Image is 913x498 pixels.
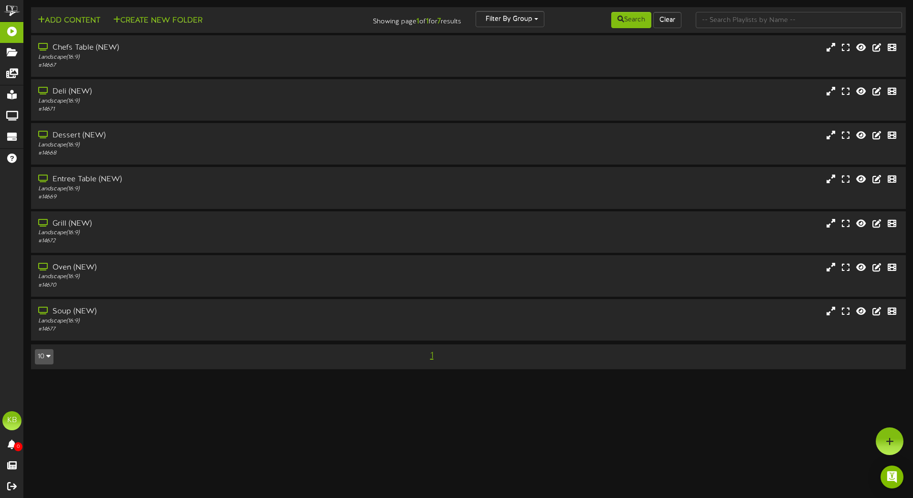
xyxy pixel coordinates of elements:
[2,411,21,430] div: KB
[611,12,651,28] button: Search
[881,466,903,488] div: Open Intercom Messenger
[426,17,429,26] strong: 1
[38,273,388,281] div: Landscape ( 16:9 )
[437,17,441,26] strong: 7
[696,12,902,28] input: -- Search Playlists by Name --
[38,306,388,317] div: Soup (NEW)
[38,86,388,97] div: Deli (NEW)
[38,62,388,70] div: # 14667
[38,174,388,185] div: Entree Table (NEW)
[38,229,388,237] div: Landscape ( 16:9 )
[38,281,388,290] div: # 14670
[38,53,388,62] div: Landscape ( 16:9 )
[38,141,388,149] div: Landscape ( 16:9 )
[38,185,388,193] div: Landscape ( 16:9 )
[38,193,388,201] div: # 14669
[38,237,388,245] div: # 14672
[38,105,388,114] div: # 14671
[476,11,544,27] button: Filter By Group
[38,218,388,229] div: Grill (NEW)
[110,15,205,27] button: Create New Folder
[35,15,103,27] button: Add Content
[416,17,419,26] strong: 1
[321,11,468,27] div: Showing page of for results
[38,325,388,333] div: # 14677
[38,149,388,157] div: # 14668
[38,42,388,53] div: Chefs Table (NEW)
[38,97,388,105] div: Landscape ( 16:9 )
[35,349,53,364] button: 10
[653,12,681,28] button: Clear
[428,351,436,361] span: 1
[38,317,388,325] div: Landscape ( 16:9 )
[38,130,388,141] div: Dessert (NEW)
[38,262,388,273] div: Oven (NEW)
[14,442,22,451] span: 0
